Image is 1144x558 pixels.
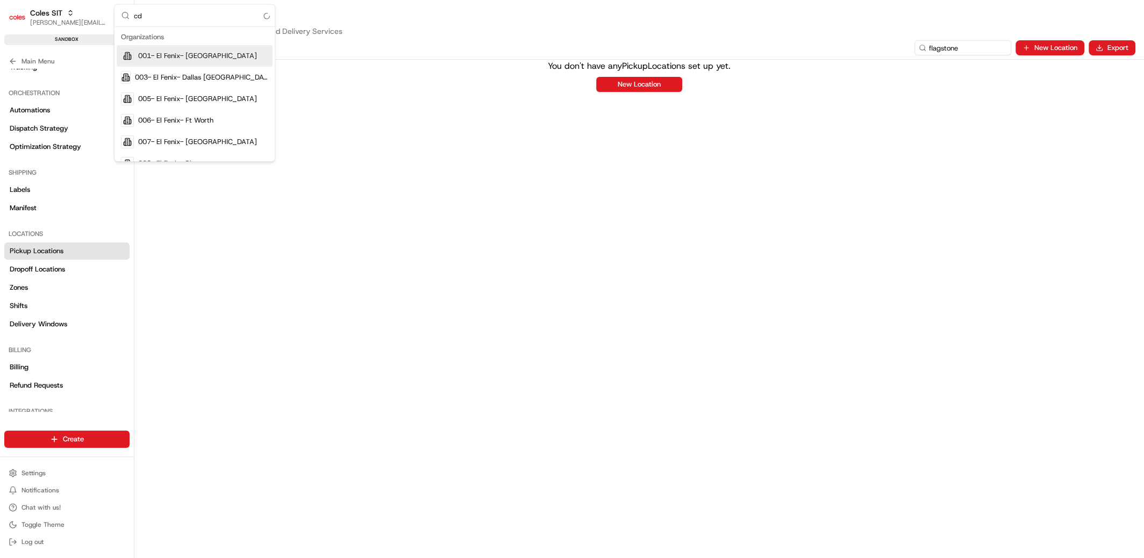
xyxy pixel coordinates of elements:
span: API Documentation [102,155,173,166]
button: [PERSON_NAME][EMAIL_ADDRESS][DOMAIN_NAME] [30,18,107,27]
div: Shipping [4,164,130,181]
span: 003- El Fenix- Dallas [GEOGRAPHIC_DATA][PERSON_NAME] [135,73,268,82]
span: Knowledge Base [22,155,82,166]
a: 📗Knowledge Base [6,151,87,170]
span: Refund Requests [10,381,63,390]
span: Automations [10,105,50,115]
span: Zones [10,283,28,292]
span: Notifications [22,486,59,495]
div: Billing [4,341,130,359]
a: Pickup Locations [4,242,130,260]
div: Orchestration [4,84,130,102]
button: Create [4,431,130,448]
span: Shifts [10,301,27,311]
span: Delivery Windows [10,319,67,329]
div: sandbox [4,34,130,45]
button: Notifications [4,483,130,498]
img: 1736555255976-a54dd68f-1ca7-489b-9aae-adbdc363a1c4 [11,102,30,121]
h2: Locations [147,9,1131,26]
button: New Location [1016,40,1084,55]
span: Settings [22,469,46,477]
a: Manifest [4,199,130,217]
div: Integrations [4,403,130,420]
span: 005- El Fenix- [GEOGRAPHIC_DATA] [138,94,257,104]
div: Start new chat [37,102,176,113]
button: Toggle Theme [4,517,130,532]
button: Settings [4,466,130,481]
span: 008- El Fenix- Plano [138,159,203,168]
button: Start new chat [183,105,196,118]
div: Organizations [117,29,273,45]
span: Main Menu [22,57,54,66]
button: Coles SITColes SIT[PERSON_NAME][EMAIL_ADDRESS][DOMAIN_NAME] [4,4,111,30]
input: Type to search [914,40,1011,55]
div: Suggestions [115,27,275,161]
button: Coles SIT [30,8,62,18]
span: Dispatch Strategy [10,124,68,133]
span: Pickup Locations [10,246,63,256]
a: Delivery Windows [4,316,130,333]
p: Welcome 👋 [11,42,196,60]
span: Labels [10,185,30,195]
button: Log out [4,534,130,549]
a: Dispatch Strategy [4,120,130,137]
a: Shifts [4,297,130,314]
a: Dropoff Locations [4,261,130,278]
a: Labels [4,181,130,198]
a: Zones [4,279,130,296]
span: Create [63,434,84,444]
a: Billing [4,359,130,376]
img: Coles SIT [9,9,26,26]
span: Optimization Strategy [10,142,81,152]
div: 💻 [91,156,99,165]
input: Clear [28,69,177,80]
button: Export [1089,40,1135,55]
a: Optimization Strategy [4,138,130,155]
input: Search... [134,5,268,26]
span: 001- El Fenix- [GEOGRAPHIC_DATA] [138,51,257,61]
span: Toggle Theme [22,520,65,529]
div: 📗 [11,156,19,165]
button: Main Menu [4,54,130,69]
div: We're available if you need us! [37,113,136,121]
button: New Location [596,77,682,92]
a: Refund Requests [4,377,130,394]
span: Dropoff Locations [10,264,65,274]
span: 006- El Fenix- Ft Worth [138,116,213,125]
span: Billing [10,362,28,372]
span: Chat with us! [22,503,61,512]
p: Set up your Locations for personalized Delivery Services [147,26,1131,37]
span: Manifest [10,203,37,213]
p: You don't have any Pickup Locations set up yet. [548,60,731,73]
a: Powered byPylon [76,181,130,190]
a: Automations [4,102,130,119]
button: Chat with us! [4,500,130,515]
a: 💻API Documentation [87,151,177,170]
span: 007- El Fenix- [GEOGRAPHIC_DATA] [138,137,257,147]
div: Locations [4,225,130,242]
span: Log out [22,538,44,546]
img: Nash [11,10,32,32]
span: Pylon [107,182,130,190]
